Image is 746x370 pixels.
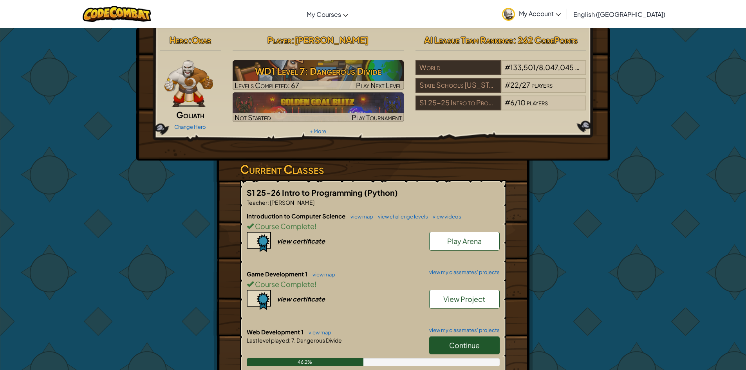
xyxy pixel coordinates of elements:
[424,34,513,45] span: AI League Team Rankings
[305,329,331,336] a: view map
[247,232,271,252] img: certificate-icon.png
[364,188,398,197] span: (Python)
[247,358,363,366] div: 46.2%
[247,199,267,206] span: Teacher
[415,96,501,110] div: S1 25-25 Intro to Programming
[415,85,587,94] a: State Schools [US_STATE] Academy for the Blind#22/27players
[443,294,485,303] span: View Project
[309,271,335,278] a: view map
[573,10,665,18] span: English ([GEOGRAPHIC_DATA])
[513,34,578,45] span: : 262 CodePoints
[254,222,314,231] span: Course Complete
[415,68,587,77] a: World#133,501/8,047,045players
[303,4,352,25] a: My Courses
[510,98,515,107] span: 6
[575,63,596,72] span: players
[531,80,553,89] span: players
[449,341,480,350] span: Continue
[510,63,536,72] span: 133,501
[170,34,188,45] span: Hero
[314,280,316,289] span: !
[415,78,501,93] div: State Schools [US_STATE] Academy for the Blind
[235,81,299,90] span: Levels Completed: 67
[291,337,296,344] span: 7.
[289,337,291,344] span: :
[518,98,526,107] span: 10
[510,80,519,89] span: 22
[240,161,506,178] h3: Current Classes
[522,80,530,89] span: 27
[83,6,151,22] img: CodeCombat logo
[505,63,510,72] span: #
[415,103,587,112] a: S1 25-25 Intro to Programming#6/10players
[233,92,404,122] img: Golden Goal
[536,63,539,72] span: /
[174,124,206,130] a: Change Hero
[267,199,269,206] span: :
[505,80,510,89] span: #
[247,188,364,197] span: S1 25-26 Intro to Programming
[191,34,211,45] span: Okar
[247,290,271,310] img: certificate-icon.png
[247,270,309,278] span: Game Development 1
[277,295,325,303] div: view certificate
[176,109,204,120] span: Goliath
[539,63,574,72] span: 8,047,045
[429,213,461,220] a: view videos
[314,222,316,231] span: !
[294,34,368,45] span: [PERSON_NAME]
[247,237,325,245] a: view certificate
[291,34,294,45] span: :
[233,60,404,90] img: WD1 Level 7: Dangerous Divide
[519,9,561,18] span: My Account
[502,8,515,21] img: avatar
[519,80,522,89] span: /
[498,2,565,26] a: My Account
[347,213,373,220] a: view map
[425,270,500,275] a: view my classmates' projects
[254,280,314,289] span: Course Complete
[247,295,325,303] a: view certificate
[164,60,213,107] img: goliath-pose.png
[277,237,325,245] div: view certificate
[269,199,314,206] span: [PERSON_NAME]
[425,328,500,333] a: view my classmates' projects
[307,10,341,18] span: My Courses
[447,236,482,245] span: Play Arena
[569,4,669,25] a: English ([GEOGRAPHIC_DATA])
[188,34,191,45] span: :
[235,113,271,122] span: Not Started
[374,213,428,220] a: view challenge levels
[505,98,510,107] span: #
[233,60,404,90] a: Play Next Level
[233,92,404,122] a: Not StartedPlay Tournament
[356,81,402,90] span: Play Next Level
[247,337,289,344] span: Last level played
[267,34,291,45] span: Player
[415,60,501,75] div: World
[527,98,548,107] span: players
[247,328,305,336] span: Web Development 1
[515,98,518,107] span: /
[296,337,342,344] span: Dangerous Divide
[352,113,402,122] span: Play Tournament
[233,62,404,80] h3: WD1 Level 7: Dangerous Divide
[310,128,326,134] a: + More
[247,212,347,220] span: Introduction to Computer Science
